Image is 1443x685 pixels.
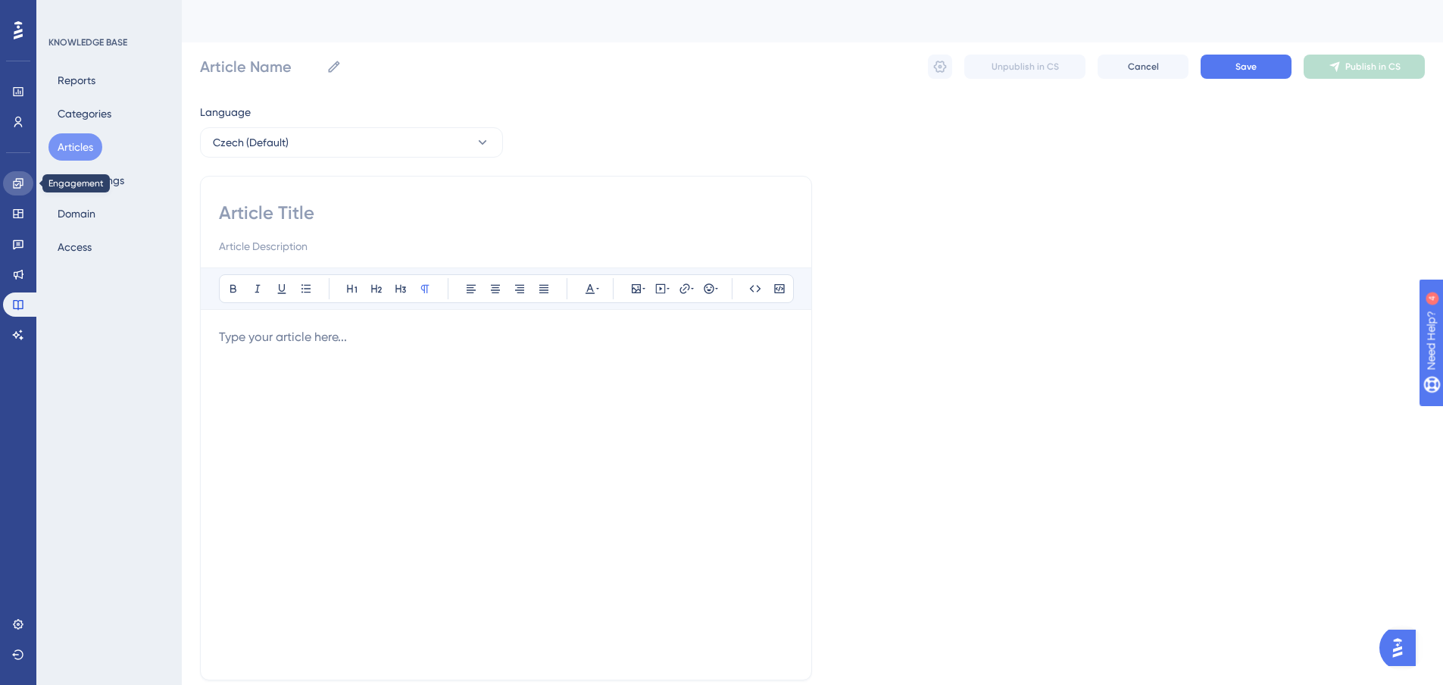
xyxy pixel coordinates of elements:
[48,200,105,227] button: Domain
[992,61,1059,73] span: Unpublish in CS
[200,103,251,121] span: Language
[219,237,793,255] input: Article Description
[1098,55,1188,79] button: Cancel
[48,233,101,261] button: Access
[213,133,289,152] span: Czech (Default)
[105,8,110,20] div: 4
[1235,61,1257,73] span: Save
[1201,55,1292,79] button: Save
[36,4,95,22] span: Need Help?
[219,201,793,225] input: Article Title
[48,67,105,94] button: Reports
[200,56,320,77] input: Article Name
[48,100,120,127] button: Categories
[48,133,102,161] button: Articles
[200,127,503,158] button: Czech (Default)
[48,36,127,48] div: KNOWLEDGE BASE
[1379,625,1425,671] iframe: UserGuiding AI Assistant Launcher
[1345,61,1401,73] span: Publish in CS
[1304,55,1425,79] button: Publish in CS
[48,167,133,194] button: Page Settings
[964,55,1085,79] button: Unpublish in CS
[1128,61,1159,73] span: Cancel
